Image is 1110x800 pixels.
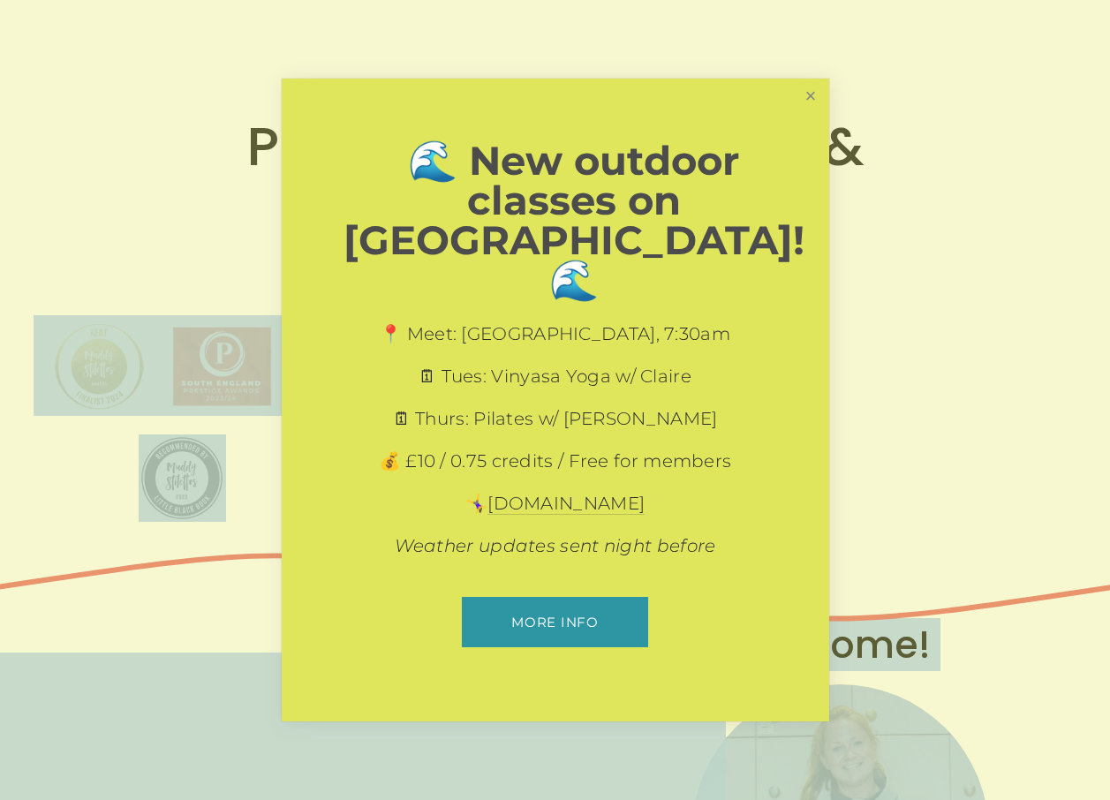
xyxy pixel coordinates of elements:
[795,81,826,112] a: Close
[487,493,645,515] a: [DOMAIN_NAME]
[344,449,767,473] p: 💰 £10 / 0.75 credits / Free for members
[344,406,767,431] p: 🗓 Thurs: Pilates w/ [PERSON_NAME]
[344,364,767,389] p: 🗓 Tues: Vinyasa Yoga w/ Claire
[344,321,767,346] p: 📍 Meet: [GEOGRAPHIC_DATA], 7:30am
[462,597,648,647] a: More info
[344,491,767,516] p: 🤸‍♀️
[344,140,804,299] h1: 🌊 New outdoor classes on [GEOGRAPHIC_DATA]! 🌊
[395,535,716,556] em: Weather updates sent night before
